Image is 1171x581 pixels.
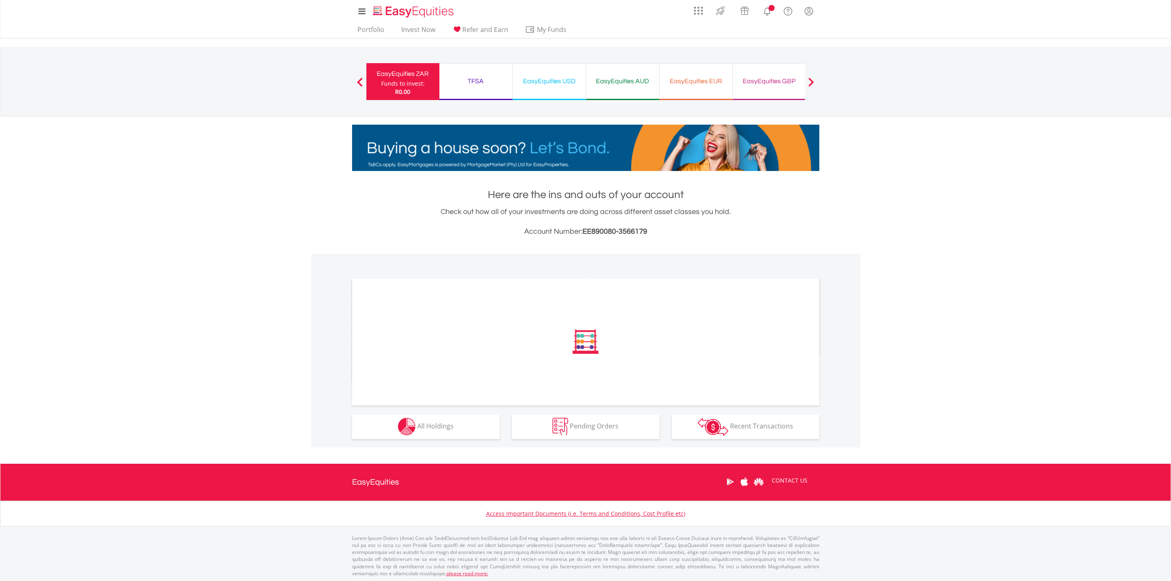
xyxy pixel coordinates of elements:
[395,88,410,96] span: R0.00
[446,570,488,577] a: please read more:
[752,469,766,494] a: Huawei
[352,206,819,237] div: Check out how all of your investments are doing across different asset classes you hold.
[714,4,727,17] img: thrive-v2.svg
[518,75,581,87] div: EasyEquities USD
[570,422,618,431] span: Pending Orders
[582,228,647,235] span: EE890080-3566179
[371,5,457,18] img: EasyEquities_Logo.png
[370,2,457,18] a: Home page
[381,80,425,88] div: Funds to invest:
[525,24,579,35] span: My Funds
[803,82,819,90] button: Next
[354,25,388,38] a: Portfolio
[723,469,737,494] a: Google Play
[694,6,703,15] img: grid-menu-icon.svg
[352,464,399,501] a: EasyEquities
[444,75,507,87] div: TFSA
[462,25,508,34] span: Refer and Earn
[689,2,708,15] a: AppsGrid
[371,68,434,80] div: EasyEquities ZAR
[738,75,801,87] div: EasyEquities GBP
[737,469,752,494] a: Apple
[352,226,819,237] h3: Account Number:
[591,75,654,87] div: EasyEquities AUD
[449,25,512,38] a: Refer and Earn
[417,422,454,431] span: All Holdings
[757,2,778,18] a: Notifications
[352,82,368,90] button: Previous
[553,418,568,435] img: pending_instructions-wht.png
[352,535,819,577] p: Lorem Ipsum Dolors (Ame) Con a/e SeddOeiusmod tem InciDiduntut Lab Etd mag aliquaen admin veniamq...
[672,415,819,439] button: Recent Transactions
[698,418,728,436] img: transactions-zar-wht.png
[486,510,685,517] a: Access Important Documents (i.e. Terms and Conditions, Cost Profile etc)
[738,4,751,17] img: vouchers-v2.svg
[778,2,798,18] a: FAQ's and Support
[766,469,813,492] a: CONTACT US
[352,125,819,171] img: EasyMortage Promotion Banner
[352,415,500,439] button: All Holdings
[512,415,659,439] button: Pending Orders
[730,422,793,431] span: Recent Transactions
[398,418,416,435] img: holdings-wht.png
[798,2,819,20] a: My Profile
[352,187,819,202] h1: Here are the ins and outs of your account
[732,2,757,17] a: Vouchers
[664,75,728,87] div: EasyEquities EUR
[398,25,439,38] a: Invest Now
